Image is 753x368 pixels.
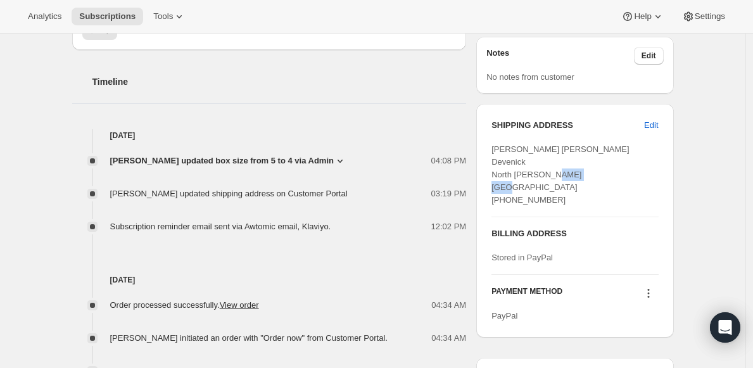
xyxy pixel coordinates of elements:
[634,47,664,65] button: Edit
[614,8,671,25] button: Help
[431,220,467,233] span: 12:02 PM
[110,155,346,167] button: [PERSON_NAME] updated box size from 5 to 4 via Admin
[636,115,666,136] button: Edit
[431,155,467,167] span: 04:08 PM
[644,119,658,132] span: Edit
[20,8,69,25] button: Analytics
[695,11,725,22] span: Settings
[220,300,259,310] a: View order
[153,11,173,22] span: Tools
[431,332,466,345] span: 04:34 AM
[491,253,553,262] span: Stored in PayPal
[110,189,348,198] span: [PERSON_NAME] updated shipping address on Customer Portal
[642,51,656,61] span: Edit
[92,75,467,88] h2: Timeline
[72,8,143,25] button: Subscriptions
[110,300,259,310] span: Order processed successfully.
[110,155,334,167] span: [PERSON_NAME] updated box size from 5 to 4 via Admin
[72,274,467,286] h4: [DATE]
[486,47,634,65] h3: Notes
[486,72,574,82] span: No notes from customer
[491,311,517,320] span: PayPal
[110,333,388,343] span: [PERSON_NAME] initiated an order with "Order now" from Customer Portal.
[146,8,193,25] button: Tools
[491,144,629,205] span: [PERSON_NAME] [PERSON_NAME] Devenick North [PERSON_NAME][GEOGRAPHIC_DATA] [PHONE_NUMBER]
[674,8,733,25] button: Settings
[710,312,740,343] div: Open Intercom Messenger
[431,299,466,312] span: 04:34 AM
[491,227,658,240] h3: BILLING ADDRESS
[28,11,61,22] span: Analytics
[491,286,562,303] h3: PAYMENT METHOD
[431,187,467,200] span: 03:19 PM
[72,129,467,142] h4: [DATE]
[110,222,331,231] span: Subscription reminder email sent via Awtomic email, Klaviyo.
[634,11,651,22] span: Help
[79,11,136,22] span: Subscriptions
[491,119,644,132] h3: SHIPPING ADDRESS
